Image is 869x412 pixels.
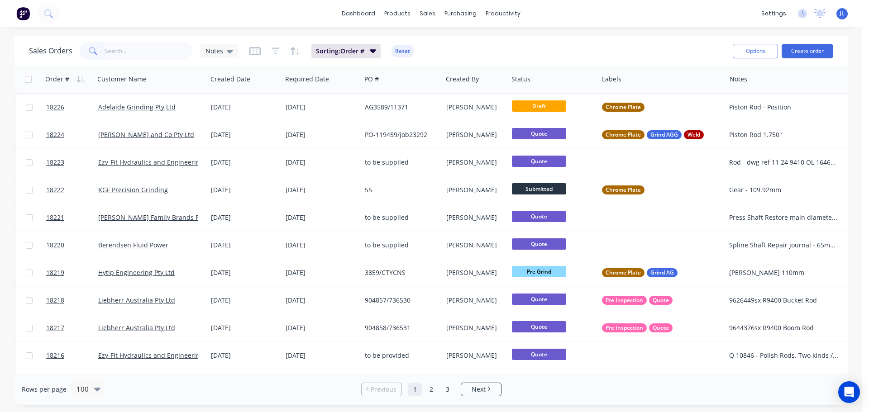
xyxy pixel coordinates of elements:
[337,7,380,20] a: dashboard
[602,268,678,277] button: Chrome PlateGrind AG
[650,268,674,277] span: Grind AG
[98,268,175,277] a: Hytip Engineering Pty Ltd
[286,103,358,112] div: [DATE]
[650,130,678,139] span: Grind AGG
[729,351,839,360] div: Q 10846 - Polish Rods. Two kinds / Qty 8 of each. Total 16 Gr SAF2205, Polish to Ø76.200, smooth,...
[606,268,641,277] span: Chrome Plate
[211,268,278,277] div: [DATE]
[512,321,566,332] span: Quote
[782,44,833,58] button: Create order
[211,241,278,250] div: [DATE]
[46,232,98,259] a: 18220
[446,103,502,112] div: [PERSON_NAME]
[606,130,641,139] span: Chrome Plate
[316,47,364,56] span: Sorting: Order #
[211,213,278,222] div: [DATE]
[98,158,247,166] a: Ezy-Fit Hydraulics and Engineering Group Pty Ltd
[98,241,168,249] a: Berendsen Fluid Power
[46,241,64,250] span: 18220
[286,185,358,194] div: [DATE]
[286,130,358,139] div: [DATE]
[602,296,673,305] button: Pre InspectionQuote
[512,183,566,194] span: Submitted
[46,185,64,194] span: 18222
[446,323,502,332] div: [PERSON_NAME]
[98,103,176,111] a: Adelaide Grinding Pty Ltd
[512,238,566,250] span: Quote
[29,47,72,55] h1: Sales Orders
[358,383,505,396] ul: Pagination
[286,213,358,222] div: [DATE]
[46,149,98,176] a: 18223
[98,323,175,332] a: Liebherr Australia Pty Ltd
[97,75,147,84] div: Customer Name
[729,103,839,112] div: Piston Rod - Position
[602,75,621,84] div: Labels
[365,241,435,250] div: to be supplied
[602,323,673,332] button: Pre InspectionQuote
[46,296,64,305] span: 18218
[211,158,278,167] div: [DATE]
[729,241,839,250] div: Spline Shaft Repair journal - 65mm dia x 19mm approx Pre-grind, HVAF metal spray, final grind and...
[205,46,223,56] span: Notes
[46,351,64,360] span: 18216
[392,45,414,57] button: Reset
[481,7,525,20] div: productivity
[16,7,30,20] img: Factory
[365,296,435,305] div: 904857/736530
[733,44,778,58] button: Options
[46,287,98,314] a: 18218
[286,241,358,250] div: [DATE]
[45,75,69,84] div: Order #
[446,213,502,222] div: [PERSON_NAME]
[446,241,502,250] div: [PERSON_NAME]
[285,75,329,84] div: Required Date
[365,213,435,222] div: to be supplied
[757,7,791,20] div: settings
[729,268,839,277] div: [PERSON_NAME] 110mm
[729,185,839,194] div: Gear - 109.92mm
[22,385,67,394] span: Rows per page
[512,294,566,305] span: Quote
[511,75,530,84] div: Status
[46,158,64,167] span: 18223
[364,75,379,84] div: PO #
[512,100,566,112] span: Draft
[286,158,358,167] div: [DATE]
[211,351,278,360] div: [DATE]
[286,296,358,305] div: [DATE]
[211,130,278,139] div: [DATE]
[446,158,502,167] div: [PERSON_NAME]
[365,268,435,277] div: 3859/CTYCNS
[98,213,216,222] a: [PERSON_NAME] Family Brands Pty Ltd
[602,103,645,112] button: Chrome Plate
[46,314,98,341] a: 18217
[441,383,454,396] a: Page 3
[446,185,502,194] div: [PERSON_NAME]
[365,185,435,194] div: 55
[286,323,358,332] div: [DATE]
[46,94,98,121] a: 18226
[98,185,168,194] a: KGF Precision Grinding
[512,156,566,167] span: Quote
[606,323,643,332] span: Pre Inspection
[688,130,700,139] span: Weld
[362,385,401,394] a: Previous page
[425,383,438,396] a: Page 2
[729,158,839,167] div: Rod - dwg ref 11 24 9410 OL 1646mm / CL 1569 x OD 88.85mm SOW: Grind, HCP 0.005", Grind and Polis...
[46,204,98,231] a: 18221
[512,349,566,360] span: Quote
[446,130,502,139] div: [PERSON_NAME]
[46,259,98,286] a: 18219
[46,323,64,332] span: 18217
[408,383,422,396] a: Page 1 is your current page
[729,296,839,305] div: 9626449sx R9400 Bucket Rod
[446,268,502,277] div: [PERSON_NAME]
[730,75,747,84] div: Notes
[512,128,566,139] span: Quote
[211,103,278,112] div: [DATE]
[653,296,669,305] span: Quote
[606,103,641,112] span: Chrome Plate
[446,75,479,84] div: Created By
[371,385,396,394] span: Previous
